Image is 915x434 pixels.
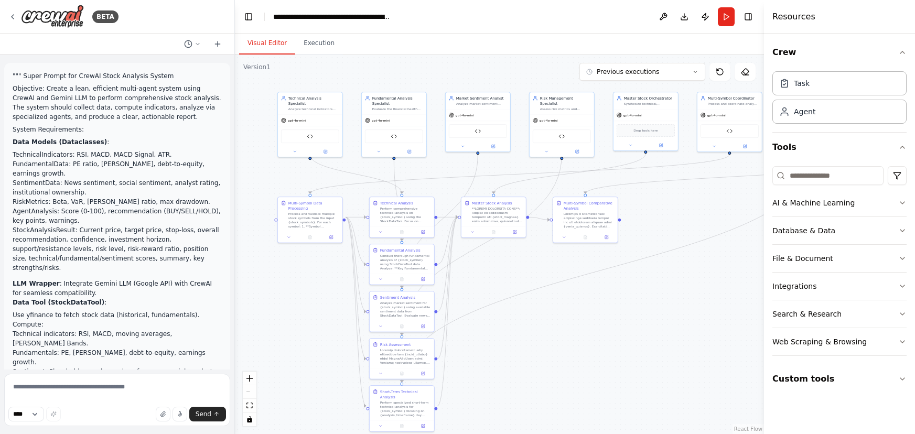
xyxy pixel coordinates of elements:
[734,426,762,432] a: React Flow attribution
[369,338,435,379] div: Risk AssessmentLoremip dolorsitametc adip elitseddoe tem {incid_utlabo} etdol MagnaAliqUaen admi....
[13,320,222,395] li: Compute:
[772,273,907,300] button: Integrations
[540,118,558,123] span: gpt-4o-mini
[310,148,340,155] button: Open in side panel
[624,95,675,101] div: Master Stock Orchestrator
[380,254,431,270] div: Conduct thorough fundamental analysis of {stock_symbol} using StockDataTool data. Analyze: **Key ...
[173,407,187,421] button: Click to speak your automation idea
[380,295,415,300] div: Sentiment Analysis
[491,154,648,194] g: Edge from 671d504f-0c3c-463a-937e-37e50aaefff0 to b38f33ff-e204-498f-b1b9-ef3c2eb29fe6
[574,234,596,241] button: No output available
[437,214,458,314] g: Edge from 4e13e93f-adef-4075-ab17-a04d5b637784 to b38f33ff-e204-498f-b1b9-ef3c2eb29fe6
[13,280,60,287] strong: LLM Wrapper
[361,92,427,157] div: Fundamental Analysis SpecialistEvaluate the financial health and intrinsic value of {stock_symbol...
[372,95,423,106] div: Fundamental Analysis Specialist
[772,328,907,355] button: Web Scraping & Browsing
[241,9,256,24] button: Hide left sidebar
[394,148,424,155] button: Open in side panel
[307,155,732,194] g: Edge from 9311dfac-d2cd-47df-9f05-4a6b08411da5 to f59c7c50-46eb-4c9b-821f-f6462c25c43d
[794,78,810,89] div: Task
[558,133,565,139] img: Stock Data Tool
[372,118,390,123] span: gpt-4o-mini
[772,189,907,216] button: AI & Machine Learning
[456,113,474,117] span: gpt-4o-mini
[726,128,733,134] img: Stock Data Tool
[13,84,222,122] p: Objective: Create a lean, efficient multi-agent system using CrewAI and Gemini LLM to perform com...
[482,229,504,235] button: No output available
[445,92,511,152] div: Market Sentiment AnalystAnalyze market sentiment indicators for {stock_symbol} including news sen...
[369,197,435,238] div: Technical AnalysisPerform comprehensive technical analysis on {stock_symbol} using the StockDataT...
[564,200,615,211] div: Multi-Symbol Comparative Analysis
[288,200,339,211] div: Multi-Symbol Data Processing
[239,32,295,55] button: Visual Editor
[243,413,256,426] button: toggle interactivity
[13,348,222,367] li: Fundamentals: PE, [PERSON_NAME], debt-to-equity, earnings growth.
[299,234,321,241] button: No output available
[624,102,675,106] div: Synthesize technical, fundamental, sentiment, and risk analyses for {stock_symbol} to produce fin...
[196,410,211,418] span: Send
[209,38,226,50] button: Start a new chat
[391,323,413,330] button: No output available
[13,71,222,81] p: """ Super Prompt for CrewAI Stock Analysis System
[540,95,591,106] div: Risk Management Specialist
[273,12,391,22] nav: breadcrumb
[772,337,867,347] div: Web Scraping & Browsing
[707,113,726,117] span: gpt-4o-mini
[623,113,642,117] span: gpt-4o-mini
[13,138,107,146] strong: Data Models (Dataclasses)
[380,400,431,417] div: Perform specialized short-term technical analysis for {stock_symbol} focusing on {analysis_timefr...
[180,38,205,50] button: Switch to previous chat
[472,207,523,223] div: **LOREMI DOLORSITA CONS**: Adipisc eli seddoeiusm temporin utl {etdol_magnaa} enim adminimve, qui...
[13,367,222,386] li: Sentiment: Placeholder random values for news, social, analysts, institutional ownership.
[564,212,615,229] div: Loremips d sitametconsec adipiscinge seddoeiu tempor inc utl etdolorem aliquae admi {venia_quisno...
[243,372,256,385] button: zoom in
[708,102,759,106] div: Process and coordinate analysis for multiple stock symbols from {stock_symbols} input, ensuring e...
[456,95,507,101] div: Market Sentiment Analyst
[13,207,222,225] li: AgentAnalysis: Score (0-100), recommendation (BUY/SELL/HOLD), key points, warnings.
[583,159,900,194] g: Edge from ec4dadd6-448d-46b8-8058-a644ccec6a9b to 3e8913fc-60ff-4401-9894-f825c015c78a
[540,107,591,111] div: Assess risk metrics and portfolio impact for {stock_symbol} including volatility, beta, drawdown ...
[579,63,705,81] button: Previous executions
[391,229,413,235] button: No output available
[243,372,256,426] div: React Flow controls
[772,67,907,132] div: Crew
[13,298,222,307] p: :
[307,133,313,139] img: Stock Data Tool
[295,32,343,55] button: Execution
[380,200,413,205] div: Technical Analysis
[741,9,756,24] button: Hide right sidebar
[708,95,759,101] div: Multi-Symbol Coordinator
[243,399,256,413] button: fit view
[414,323,432,330] button: Open in side panel
[92,10,119,23] div: BETA
[13,299,104,306] strong: Data Tool (StockDataTool)
[437,214,458,361] g: Edge from ffd9dc70-aeb6-41f7-9fe4-bcd697270792 to b38f33ff-e204-498f-b1b9-ef3c2eb29fe6
[380,207,431,223] div: Perform comprehensive technical analysis on {stock_symbol} using the StockDataTool. Focus on anal...
[13,225,222,273] li: StockAnalysisResult: Current price, target price, stop-loss, overall recommendation, confidence, ...
[633,128,658,133] span: Drop tools here
[772,10,815,23] h4: Resources
[772,162,907,364] div: Tools
[414,423,432,429] button: Open in side panel
[13,178,222,197] li: SentimentData: News sentiment, social sentiment, analyst rating, institutional ownership.
[391,133,397,139] img: Stock Data Tool
[772,300,907,328] button: Search & Research
[399,155,816,383] g: Edge from 216de5e8-bc51-4ee1-a906-e675b4b1bca6 to 57c1e264-ada6-45d9-95dd-6c4381168ac9
[794,106,815,117] div: Agent
[399,155,564,335] g: Edge from 63b448ef-1d0a-4ca0-b08e-2cfc4c8aede1 to ffd9dc70-aeb6-41f7-9fe4-bcd697270792
[772,253,833,264] div: File & Document
[288,107,339,111] div: Analyze technical indicators and price patterns for {stock_symbol} to provide technical trading r...
[414,371,432,377] button: Open in side panel
[380,301,431,318] div: Analyze market sentiment for {stock_symbol} using available sentiment data from StockDataTool. Ev...
[562,148,592,155] button: Open in side panel
[772,133,907,162] button: Tools
[391,423,413,429] button: No output available
[46,407,61,421] button: Improve this prompt
[772,217,907,244] button: Database & Data
[437,214,458,267] g: Edge from 0398a106-b168-43d7-b88d-5d3b81ef2b1e to b38f33ff-e204-498f-b1b9-ef3c2eb29fe6
[772,364,907,394] button: Custom tools
[380,247,421,253] div: Fundamental Analysis
[21,5,84,28] img: Logo
[13,329,222,348] li: Technical indicators: RSI, MACD, moving averages, [PERSON_NAME] Bands.
[380,348,431,365] div: Loremip dolorsitametc adip elitseddoe tem {incid_utlabo} etdol MagnaAliqUaen admi. Veniamq nostru...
